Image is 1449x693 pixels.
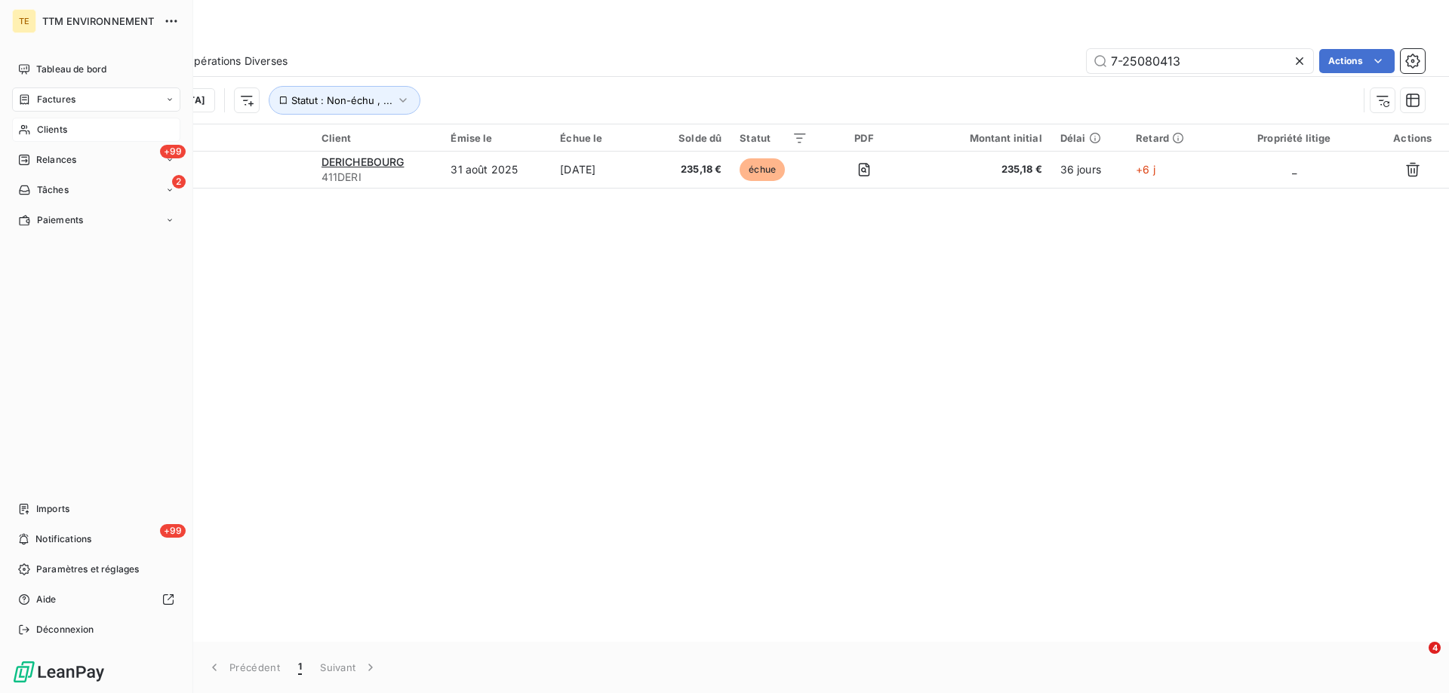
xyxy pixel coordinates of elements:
[1319,49,1395,73] button: Actions
[1221,132,1367,144] div: Propriété litige
[269,86,420,115] button: Statut : Non-échu , ...
[36,623,94,636] span: Déconnexion
[289,652,311,683] button: 1
[661,132,721,144] div: Solde dû
[1051,152,1127,188] td: 36 jours
[1136,163,1155,176] span: +6 j
[1087,49,1313,73] input: Rechercher
[291,94,392,106] span: Statut : Non-échu , ...
[321,155,405,168] span: DERICHEBOURG
[35,532,91,546] span: Notifications
[37,183,69,197] span: Tâches
[36,63,106,76] span: Tableau de bord
[321,170,433,185] span: 411DERI
[172,175,186,189] span: 2
[42,15,155,27] span: TTM ENVIRONNEMENT
[740,132,808,144] div: Statut
[311,652,387,683] button: Suivant
[36,563,139,576] span: Paramètres et réglages
[321,132,433,144] div: Client
[1060,132,1118,144] div: Délai
[37,93,75,106] span: Factures
[921,132,1042,144] div: Montant initial
[36,502,69,516] span: Imports
[1292,163,1297,176] span: _
[12,9,36,33] div: TE
[198,652,289,683] button: Précédent
[160,524,186,538] span: +99
[1398,642,1434,678] iframe: Intercom live chat
[661,162,721,177] span: 235,18 €
[37,213,83,227] span: Paiements
[551,152,652,188] td: [DATE]
[560,132,643,144] div: Échue le
[740,158,785,181] span: échue
[12,660,106,684] img: Logo LeanPay
[1386,132,1440,144] div: Actions
[186,54,288,69] span: Opérations Diverses
[37,123,67,136] span: Clients
[36,593,57,606] span: Aide
[826,132,902,144] div: PDF
[36,153,76,167] span: Relances
[12,587,180,612] a: Aide
[298,660,302,675] span: 1
[1136,132,1203,144] div: Retard
[1429,642,1441,654] span: 4
[451,132,542,144] div: Émise le
[921,162,1042,177] span: 235,18 €
[160,145,186,158] span: +99
[441,152,551,188] td: 31 août 2025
